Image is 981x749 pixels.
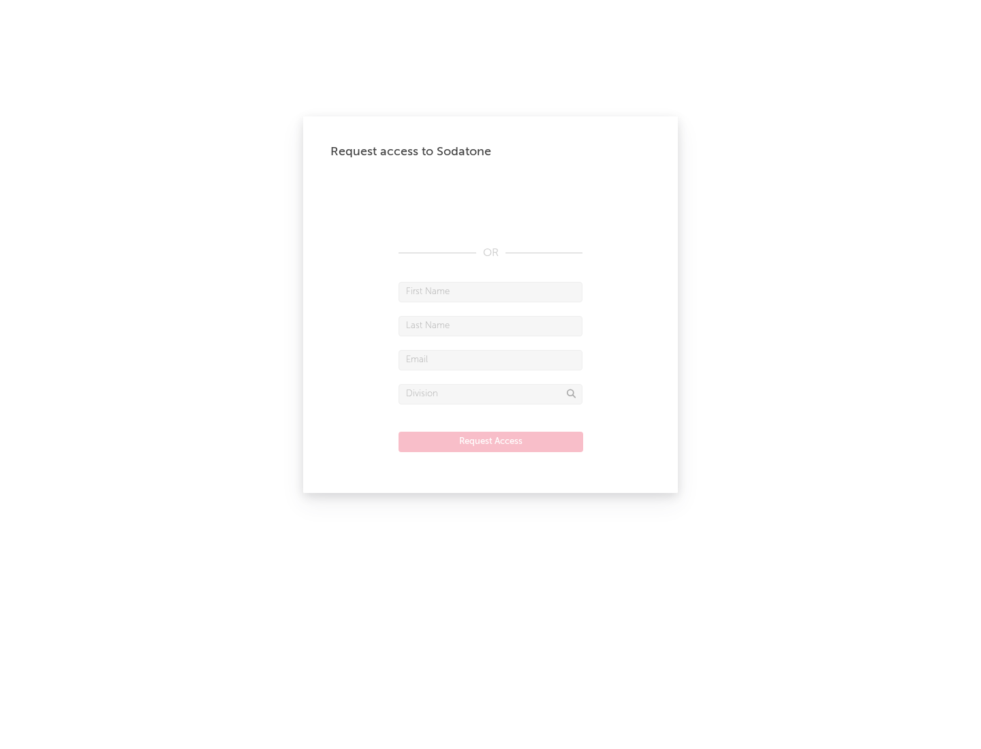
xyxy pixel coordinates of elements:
input: Email [399,350,582,370]
input: Division [399,384,582,404]
input: Last Name [399,316,582,336]
div: OR [399,245,582,261]
input: First Name [399,282,582,302]
button: Request Access [399,432,583,452]
div: Request access to Sodatone [330,144,651,160]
